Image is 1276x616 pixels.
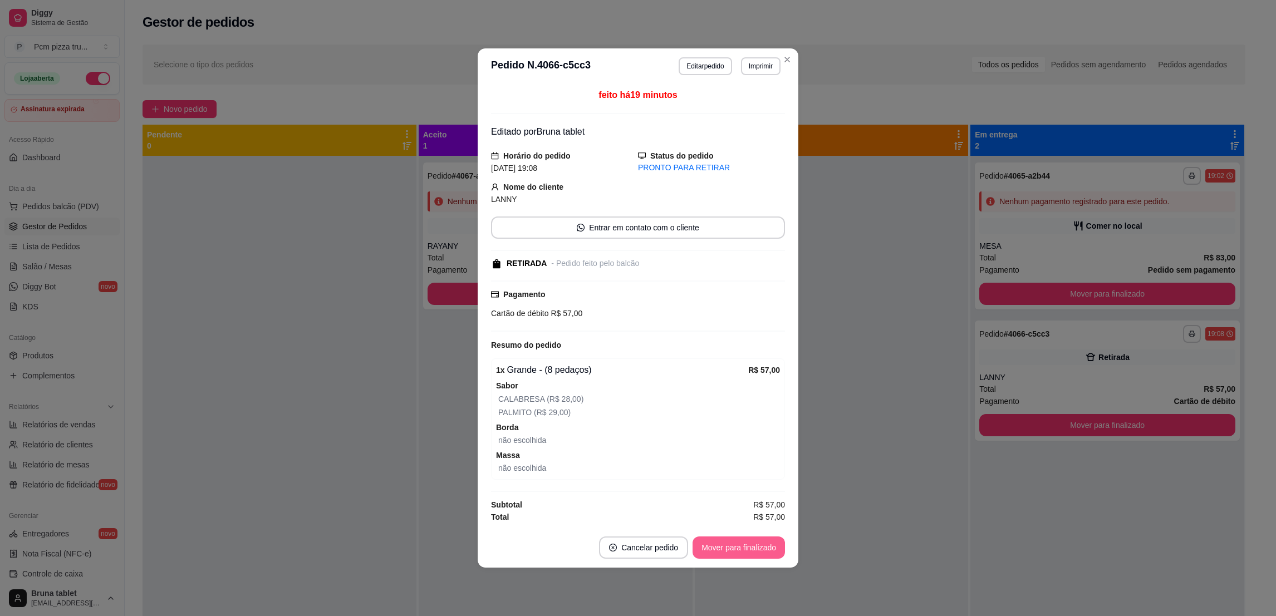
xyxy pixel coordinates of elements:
span: Editado por Bruna tablet [491,127,585,136]
div: - Pedido feito pelo balcão [551,258,639,269]
strong: Status do pedido [650,151,714,160]
button: Mover para finalizado [693,536,785,559]
span: feito há 19 minutos [598,90,677,100]
strong: Subtotal [491,500,522,509]
span: close-circle [609,544,617,551]
strong: Massa [496,451,520,460]
button: Close [778,51,796,68]
strong: Total [491,512,509,521]
span: whats-app [577,224,585,231]
div: RETIRADA [507,258,547,269]
button: whats-appEntrar em contato com o cliente [491,216,785,239]
div: Grande - (8 pedaços) [496,363,748,377]
h3: Pedido N. 4066-c5cc3 [491,57,591,75]
span: (R$ 28,00) [544,395,583,403]
span: R$ 57,00 [549,309,583,318]
span: calendar [491,152,499,160]
strong: Sabor [496,381,518,390]
span: R$ 57,00 [753,499,785,511]
span: credit-card [491,290,499,298]
span: não escolhida [498,464,546,472]
strong: Borda [496,423,518,432]
strong: R$ 57,00 [748,366,780,374]
div: PRONTO PARA RETIRAR [638,162,785,174]
span: [DATE] 19:08 [491,164,537,173]
span: LANNY [491,195,517,204]
strong: Horário do pedido [503,151,571,160]
button: close-circleCancelar pedido [599,536,688,559]
strong: Nome do cliente [503,183,563,191]
span: desktop [638,152,646,160]
span: R$ 57,00 [753,511,785,523]
span: Cartão de débito [491,309,549,318]
span: CALABRESA [498,395,544,403]
span: (R$ 29,00) [532,408,571,417]
strong: Resumo do pedido [491,341,561,349]
span: PALMITO [498,408,532,417]
strong: 1 x [496,366,505,374]
strong: Pagamento [503,290,545,299]
button: Imprimir [741,57,781,75]
span: não escolhida [498,436,546,445]
button: Editarpedido [679,57,732,75]
span: user [491,183,499,191]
